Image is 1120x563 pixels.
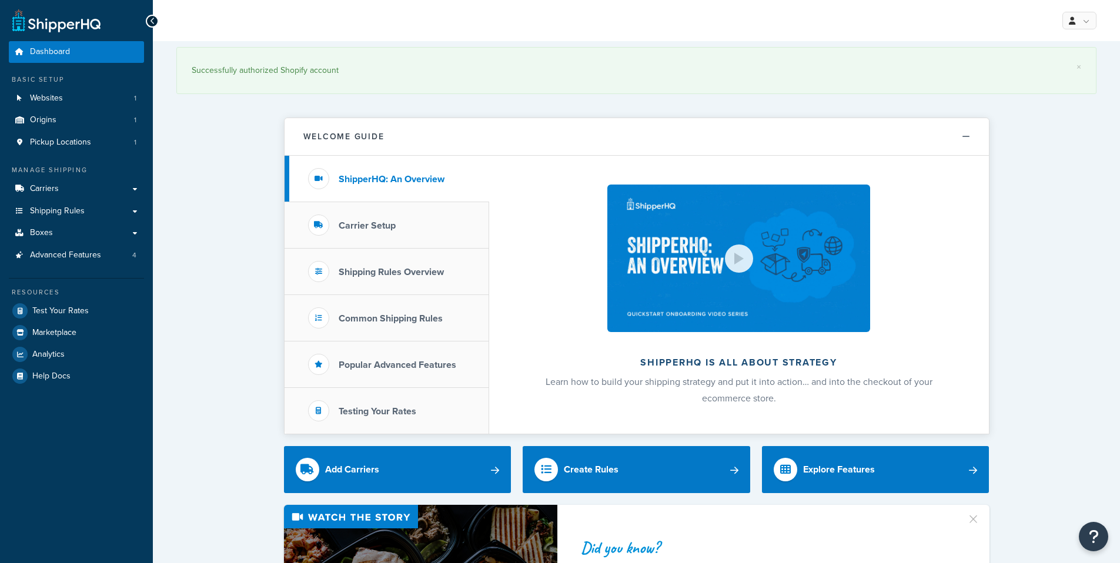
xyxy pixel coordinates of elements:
[9,244,144,266] a: Advanced Features4
[9,178,144,200] a: Carriers
[339,360,456,370] h3: Popular Advanced Features
[523,446,750,493] a: Create Rules
[285,118,989,156] button: Welcome Guide
[9,344,144,365] a: Analytics
[9,88,144,109] a: Websites1
[9,244,144,266] li: Advanced Features
[30,115,56,125] span: Origins
[303,132,385,141] h2: Welcome Guide
[30,250,101,260] span: Advanced Features
[284,446,511,493] a: Add Carriers
[564,461,618,478] div: Create Rules
[607,185,870,332] img: ShipperHQ is all about strategy
[9,75,144,85] div: Basic Setup
[134,115,136,125] span: 1
[325,461,379,478] div: Add Carriers
[134,93,136,103] span: 1
[9,132,144,153] li: Pickup Locations
[9,222,144,244] a: Boxes
[803,461,875,478] div: Explore Features
[9,132,144,153] a: Pickup Locations1
[546,375,932,405] span: Learn how to build your shipping strategy and put it into action… and into the checkout of your e...
[30,138,91,148] span: Pickup Locations
[581,539,952,556] div: Did you know?
[30,93,63,103] span: Websites
[132,250,136,260] span: 4
[192,62,1081,79] div: Successfully authorized Shopify account
[32,350,65,360] span: Analytics
[339,406,416,417] h3: Testing Your Rates
[32,306,89,316] span: Test Your Rates
[9,109,144,131] a: Origins1
[30,228,53,238] span: Boxes
[30,47,70,57] span: Dashboard
[32,371,71,381] span: Help Docs
[1079,522,1108,551] button: Open Resource Center
[9,200,144,222] a: Shipping Rules
[32,328,76,338] span: Marketplace
[9,41,144,63] a: Dashboard
[339,267,444,277] h3: Shipping Rules Overview
[30,184,59,194] span: Carriers
[9,322,144,343] a: Marketplace
[9,366,144,387] a: Help Docs
[1076,62,1081,72] a: ×
[9,165,144,175] div: Manage Shipping
[339,174,444,185] h3: ShipperHQ: An Overview
[30,206,85,216] span: Shipping Rules
[339,313,443,324] h3: Common Shipping Rules
[9,300,144,321] a: Test Your Rates
[762,446,989,493] a: Explore Features
[339,220,396,231] h3: Carrier Setup
[9,287,144,297] div: Resources
[520,357,958,368] h2: ShipperHQ is all about strategy
[9,88,144,109] li: Websites
[134,138,136,148] span: 1
[9,109,144,131] li: Origins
